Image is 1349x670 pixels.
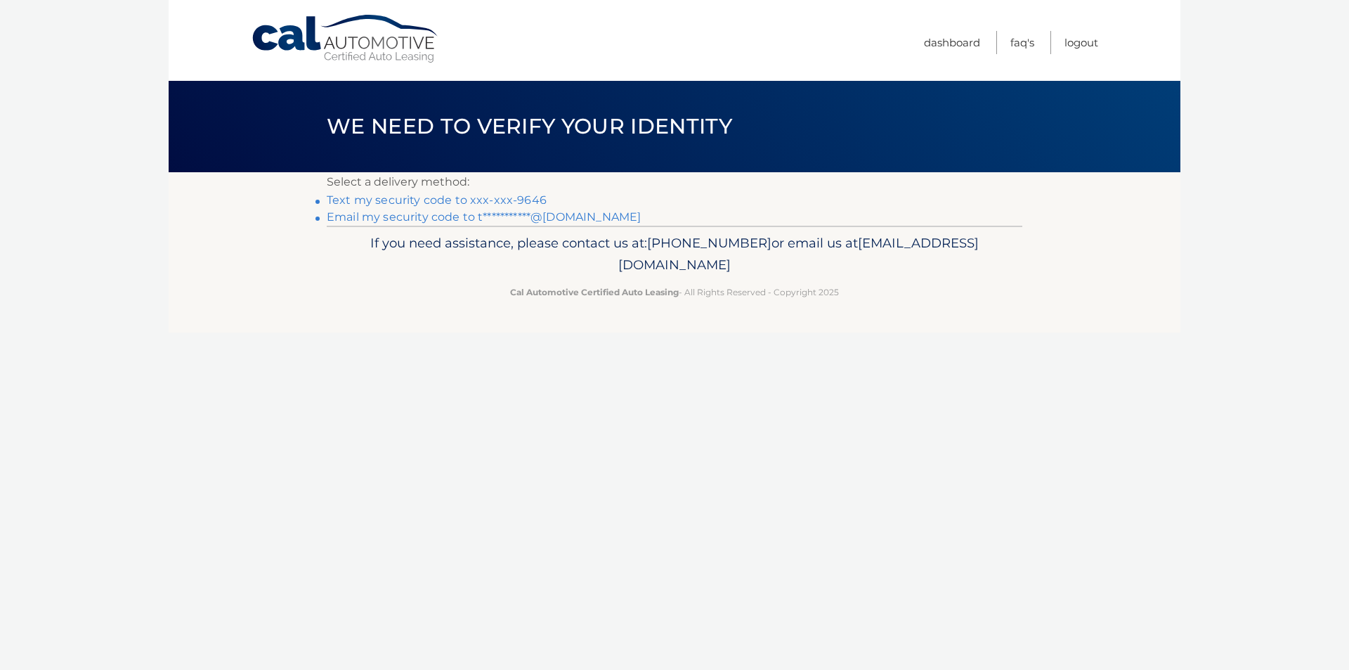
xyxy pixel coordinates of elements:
[251,14,441,64] a: Cal Automotive
[510,287,679,297] strong: Cal Automotive Certified Auto Leasing
[1064,31,1098,54] a: Logout
[336,285,1013,299] p: - All Rights Reserved - Copyright 2025
[336,232,1013,277] p: If you need assistance, please contact us at: or email us at
[327,113,732,139] span: We need to verify your identity
[1010,31,1034,54] a: FAQ's
[327,172,1022,192] p: Select a delivery method:
[647,235,771,251] span: [PHONE_NUMBER]
[327,193,547,207] a: Text my security code to xxx-xxx-9646
[924,31,980,54] a: Dashboard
